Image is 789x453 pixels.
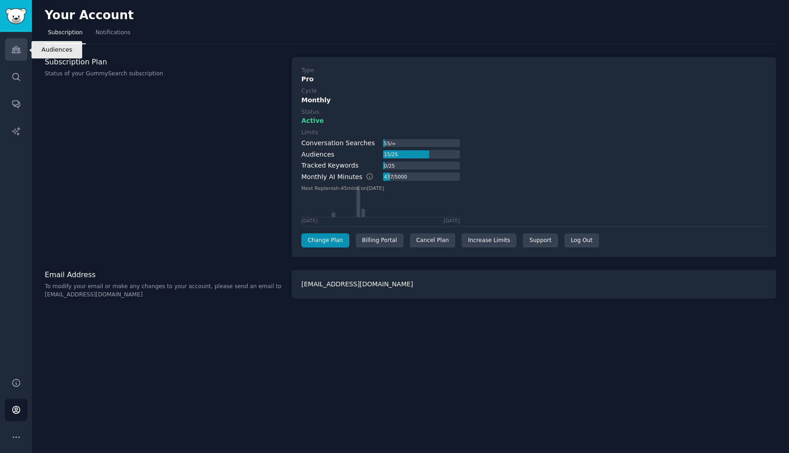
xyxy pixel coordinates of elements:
h3: Subscription Plan [45,57,282,67]
div: [DATE] [301,217,318,224]
div: Billing Portal [356,233,404,248]
img: GummySearch logo [5,8,26,24]
div: 0 / 25 [383,162,395,170]
div: Type [301,67,314,75]
span: Subscription [48,29,83,37]
div: Monthly [301,95,767,105]
h2: Your Account [45,8,134,23]
div: Audiences [301,150,334,159]
p: Status of your GummySearch subscription [45,70,282,78]
div: Limits [301,129,318,137]
a: Change Plan [301,233,349,248]
div: Pro [301,74,767,84]
a: Support [523,233,558,248]
p: To modify your email or make any changes to your account, please send an email to [EMAIL_ADDRESS]... [45,283,282,299]
div: 437 / 5000 [383,173,408,181]
div: Cancel Plan [410,233,455,248]
span: Active [301,116,324,126]
div: Status [301,108,319,116]
span: Notifications [95,29,131,37]
a: Increase Limits [462,233,517,248]
div: 55 / ∞ [383,139,396,147]
div: Monthly AI Minutes [301,172,383,182]
text: Next Replenish: 45 mins on [DATE] [301,185,384,191]
div: [EMAIL_ADDRESS][DOMAIN_NAME] [292,270,776,299]
a: Notifications [92,26,134,44]
div: Log Out [564,233,599,248]
div: Cycle [301,87,316,95]
div: Tracked Keywords [301,161,358,170]
div: 15 / 25 [383,150,399,158]
div: Conversation Searches [301,138,375,148]
a: Subscription [45,26,86,44]
h3: Email Address [45,270,282,279]
div: [DATE] [444,217,460,224]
